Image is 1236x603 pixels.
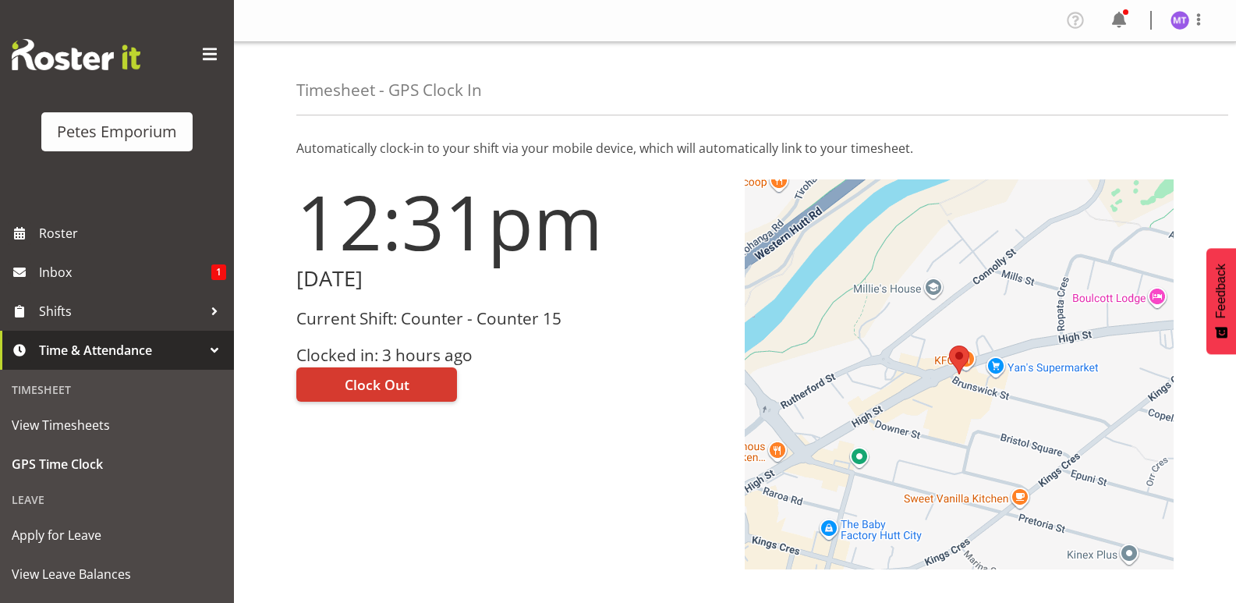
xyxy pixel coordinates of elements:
[296,267,726,291] h2: [DATE]
[296,346,726,364] h3: Clocked in: 3 hours ago
[12,452,222,476] span: GPS Time Clock
[39,339,203,362] span: Time & Attendance
[12,562,222,586] span: View Leave Balances
[296,310,726,328] h3: Current Shift: Counter - Counter 15
[57,120,177,144] div: Petes Emporium
[12,39,140,70] img: Rosterit website logo
[39,222,226,245] span: Roster
[4,445,230,484] a: GPS Time Clock
[39,261,211,284] span: Inbox
[296,139,1174,158] p: Automatically clock-in to your shift via your mobile device, which will automatically link to you...
[39,300,203,323] span: Shifts
[345,374,409,395] span: Clock Out
[296,367,457,402] button: Clock Out
[12,523,222,547] span: Apply for Leave
[296,81,482,99] h4: Timesheet - GPS Clock In
[4,406,230,445] a: View Timesheets
[12,413,222,437] span: View Timesheets
[1214,264,1228,318] span: Feedback
[1170,11,1189,30] img: mya-taupawa-birkhead5814.jpg
[211,264,226,280] span: 1
[4,516,230,555] a: Apply for Leave
[296,179,726,264] h1: 12:31pm
[4,374,230,406] div: Timesheet
[1206,248,1236,354] button: Feedback - Show survey
[4,555,230,594] a: View Leave Balances
[4,484,230,516] div: Leave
